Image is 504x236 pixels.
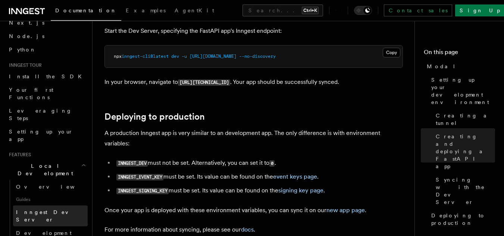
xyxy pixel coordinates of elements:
span: Guides [13,193,88,205]
a: Contact sales [384,4,452,16]
a: Setting up your development environment [428,73,495,109]
a: new app page [326,207,365,214]
a: Syncing with the Dev Server [433,173,495,209]
span: Setting up your app [9,129,73,142]
span: --no-discovery [239,54,276,59]
span: Setting up your development environment [431,76,495,106]
span: Features [6,152,31,158]
code: INNGEST_DEV [116,160,148,167]
span: npx [114,54,122,59]
a: AgentKit [170,2,219,20]
a: Overview [13,180,88,193]
code: 0 [269,160,275,167]
span: Inngest Dev Server [16,209,80,223]
a: Modal [424,60,495,73]
span: Deploying to production [431,212,495,227]
span: Inngest tour [6,62,42,68]
p: For more information about syncing, please see our . [104,224,403,235]
span: [URL][DOMAIN_NAME] [190,54,237,59]
a: Creating a tunnel [433,109,495,130]
a: docs [241,226,254,233]
button: Local Development [6,159,88,180]
a: Documentation [51,2,121,21]
a: Examples [121,2,170,20]
button: Search...Ctrl+K [242,4,323,16]
a: Creating and deploying a FastAPI app [433,130,495,173]
p: In your browser, navigate to . Your app should be successfully synced. [104,77,403,88]
a: Leveraging Steps [6,104,88,125]
a: event keys page [273,173,317,180]
span: Your first Functions [9,87,53,100]
button: Copy [383,48,400,57]
span: dev [171,54,179,59]
p: A production Inngest app is very similar to an development app. The only difference is with envir... [104,128,403,149]
span: Python [9,47,36,53]
button: Toggle dark mode [354,6,372,15]
span: Syncing with the Dev Server [436,176,495,206]
span: Leveraging Steps [9,108,72,121]
span: Examples [126,7,166,13]
p: Start the Dev Server, specifying the FastAPI app's Inngest endpoint: [104,26,403,36]
span: Local Development [6,162,81,177]
span: AgentKit [175,7,214,13]
span: Node.js [9,33,44,39]
li: must not be set. Alternatively, you can set it to . [114,158,403,169]
a: Python [6,43,88,56]
a: Install the SDK [6,70,88,83]
a: Next.js [6,16,88,29]
a: Node.js [6,29,88,43]
span: Creating a tunnel [436,112,495,127]
span: Documentation [55,7,117,13]
code: [URL][TECHNICAL_ID] [178,79,230,86]
a: Inngest Dev Server [13,205,88,226]
span: Creating and deploying a FastAPI app [436,133,495,170]
kbd: Ctrl+K [302,7,319,14]
code: INNGEST_SIGNING_KEY [116,188,169,194]
a: signing key page [278,187,323,194]
p: Once your app is deployed with these environment variables, you can sync it on our . [104,205,403,215]
code: INNGEST_EVENT_KEY [116,174,163,180]
span: inngest-cli@latest [122,54,169,59]
li: must be set. Its value can be found on the . [114,172,403,182]
a: Your first Functions [6,83,88,104]
span: Overview [16,184,93,190]
span: Next.js [9,20,44,26]
h4: On this page [424,48,495,60]
a: Deploying to production [104,111,205,122]
span: -u [182,54,187,59]
a: Deploying to production [428,209,495,230]
span: Modal [427,63,456,70]
li: must be set. Its value can be found on the . [114,185,403,196]
span: Install the SDK [9,73,86,79]
a: Setting up your app [6,125,88,146]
